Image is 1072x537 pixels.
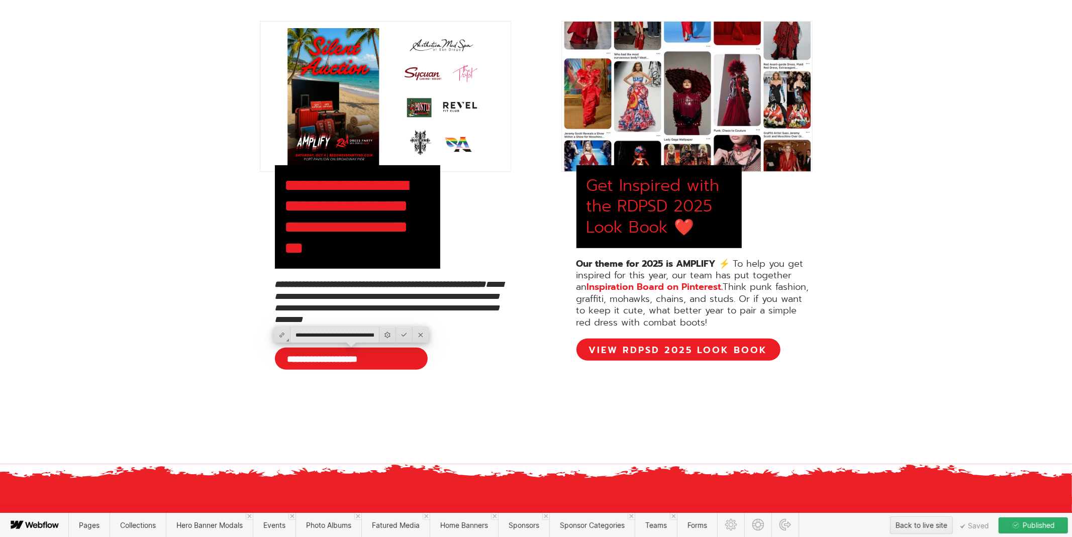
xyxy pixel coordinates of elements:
a: Close 'Sponsor Categories' tab [628,513,635,520]
span: Fatured Media [372,521,420,529]
span: Sponsor Categories [560,521,625,529]
div: Get Inspired with the RDPSD 2025 Look Book ❤️ [587,175,732,238]
span: Teams [645,521,667,529]
div: Back to live site [896,518,947,533]
button: Published [999,517,1068,533]
a: Close 'Events' tab [288,513,296,520]
a: Close 'Home Banners' tab [491,513,498,520]
button: Back to live site [890,516,953,534]
a: View RDPSD 2025 Look Book [576,339,781,361]
strong: Our theme for 2025 is AMPLIFY ⚡️ [576,257,730,271]
span: Collections [120,521,156,529]
span: Published [1021,518,1055,533]
a: Close 'Fatured Media' tab [423,513,430,520]
div: To help you get inspired for this year, our team has put together an Think punk fashion, graffiti... [576,258,813,329]
span: Forms [688,521,707,529]
a: Inspiration Board on Pinterest. [587,280,723,294]
span: Hero Banner Modals [176,521,243,529]
span: Home Banners [440,521,488,529]
span: Saved [960,524,989,529]
a: Close 'Teams' tab [670,513,677,520]
a: Close 'Hero Banner Modals' tab [246,513,253,520]
span: Events [263,521,285,529]
span: Sponsors [509,521,539,529]
span: Photo Albums [306,521,351,529]
span: Pages [79,521,100,529]
a: Close 'Sponsors' tab [542,513,549,520]
a: Close 'Photo Albums' tab [354,513,361,520]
